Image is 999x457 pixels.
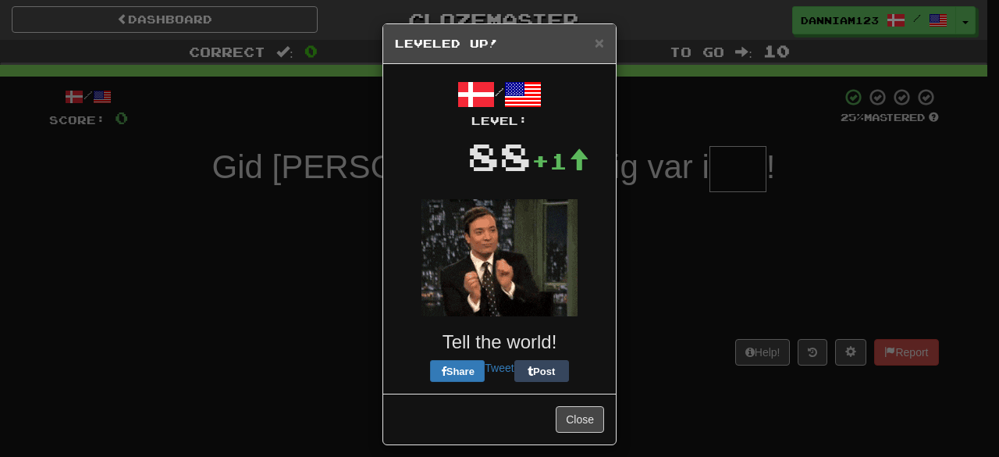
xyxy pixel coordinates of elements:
div: Level: [395,113,604,129]
button: Close [556,406,604,433]
div: 88 [468,129,531,184]
div: / [395,76,604,129]
button: Close [595,34,604,51]
a: Tweet [485,362,514,374]
div: +1 [531,145,589,177]
button: Share [430,360,485,382]
button: Post [514,360,569,382]
h5: Leveled Up! [395,36,604,52]
h3: Tell the world! [395,332,604,352]
span: × [595,34,604,52]
img: fallon-a20d7af9049159056f982dd0e4b796b9edb7b1d2ba2b0a6725921925e8bac842.gif [421,199,578,316]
